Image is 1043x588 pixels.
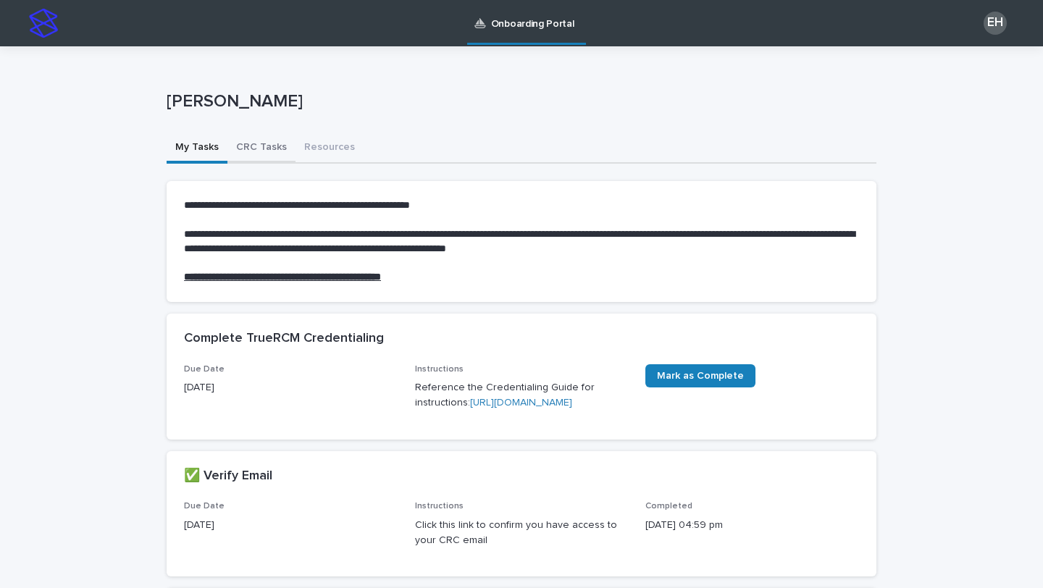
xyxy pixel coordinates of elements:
h2: Complete TrueRCM Credentialing [184,331,384,347]
p: Click this link to confirm you have access to your CRC email [415,518,629,548]
span: Due Date [184,502,225,511]
p: [DATE] 04:59 pm [645,518,859,533]
h2: ✅ Verify Email [184,469,272,484]
span: Mark as Complete [657,371,744,381]
a: Mark as Complete [645,364,755,387]
span: Completed [645,502,692,511]
button: My Tasks [167,133,227,164]
span: Due Date [184,365,225,374]
p: Reference the Credentialing Guide for instructions: [415,380,629,411]
div: EH [984,12,1007,35]
button: CRC Tasks [227,133,296,164]
span: Instructions [415,365,464,374]
a: [URL][DOMAIN_NAME] [470,398,572,408]
span: Instructions [415,502,464,511]
p: [PERSON_NAME] [167,91,871,112]
p: [DATE] [184,518,398,533]
button: Resources [296,133,364,164]
img: stacker-logo-s-only.png [29,9,58,38]
p: [DATE] [184,380,398,395]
